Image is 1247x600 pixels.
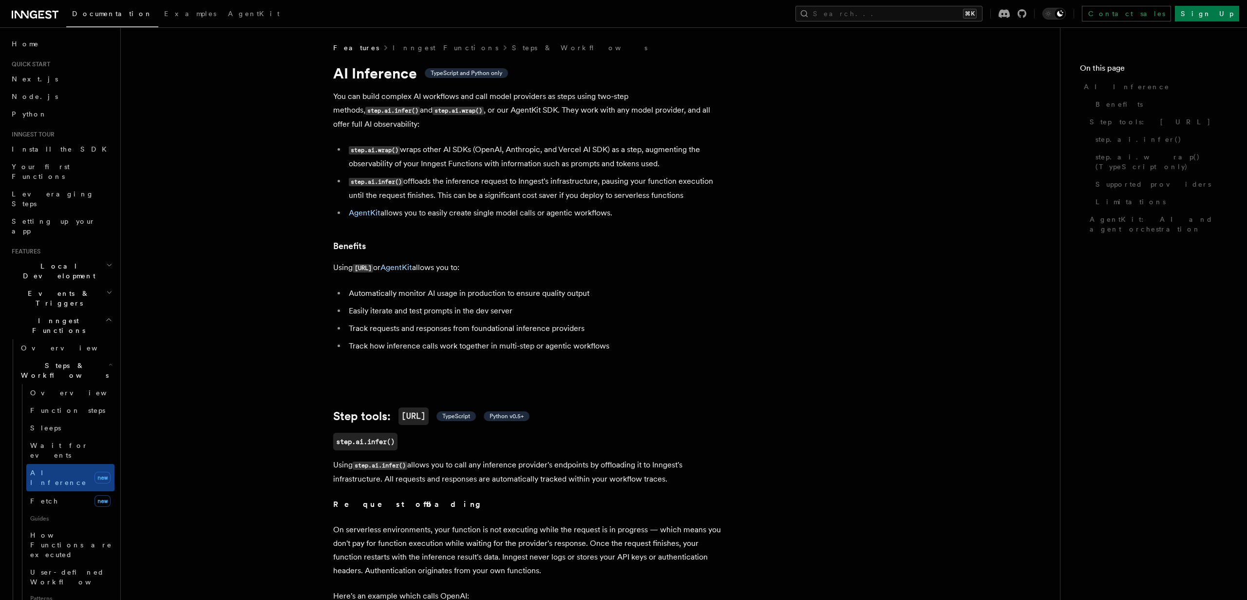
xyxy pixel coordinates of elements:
a: Step tools: [URL] [1086,113,1228,131]
a: Next.js [8,70,114,88]
code: [URL] [398,407,429,425]
a: Overview [17,339,114,357]
span: TypeScript and Python only [431,69,502,77]
span: Quick start [8,60,50,68]
h4: On this page [1080,62,1228,78]
span: Features [8,248,40,255]
p: Using allows you to call any inference provider's endpoints by offloading it to Inngest's infrast... [333,458,723,486]
a: Step tools:[URL] TypeScript Python v0.5+ [333,407,529,425]
span: Examples [164,10,216,18]
a: Node.js [8,88,114,105]
a: Limitations [1092,193,1228,211]
a: Your first Functions [8,158,114,185]
a: Python [8,105,114,123]
a: Inngest Functions [393,43,498,53]
span: Your first Functions [12,163,70,180]
span: Setting up your app [12,217,95,235]
li: offloads the inference request to Inngest's infrastructure, pausing your function execution until... [346,174,723,202]
a: Sleeps [26,419,114,437]
span: Sleeps [30,424,61,432]
p: You can build complex AI workflows and call model providers as steps using two-step methods, and ... [333,90,723,131]
span: new [94,495,111,507]
li: Track how inference calls work together in multi-step or agentic workflows [346,339,723,353]
a: AI Inference [1080,78,1228,96]
code: step.ai.infer() [353,462,407,470]
span: Wait for events [30,442,88,459]
a: AI Inferencenew [26,464,114,491]
a: Home [8,35,114,53]
span: Limitations [1096,197,1166,207]
a: Sign Up [1175,6,1239,21]
li: Easily iterate and test prompts in the dev server [346,304,723,318]
a: step.ai.wrap() (TypeScript only) [1092,148,1228,175]
span: User-defined Workflows [30,568,118,586]
code: [URL] [353,264,373,272]
a: Function steps [26,402,114,419]
span: AI Inference [1084,82,1170,92]
a: AgentKit [349,208,380,217]
a: Wait for events [26,437,114,464]
li: wraps other AI SDKs (OpenAI, Anthropic, and Vercel AI SDK) as a step, augmenting the observabilit... [346,143,723,171]
kbd: ⌘K [963,9,977,19]
span: Leveraging Steps [12,190,94,208]
span: AgentKit: AI and agent orchestration [1090,214,1228,234]
li: Track requests and responses from foundational inference providers [346,322,723,335]
button: Inngest Functions [8,312,114,339]
a: Contact sales [1082,6,1171,21]
a: Fetchnew [26,491,114,511]
code: step.ai.infer() [365,107,420,115]
a: Examples [158,3,222,26]
span: Overview [30,389,131,397]
a: Benefits [333,239,366,253]
span: Features [333,43,379,53]
span: Node.js [12,93,58,100]
button: Events & Triggers [8,285,114,312]
code: step.ai.wrap() [433,107,484,115]
a: Setting up your app [8,213,114,240]
span: Steps & Workflows [17,361,109,380]
span: Home [12,39,39,49]
span: Python v0.5+ [490,412,524,420]
button: Toggle dark mode [1042,8,1066,19]
a: Steps & Workflows [512,43,647,53]
h1: AI Inference [333,64,723,82]
a: Supported providers [1092,175,1228,193]
span: Overview [21,344,121,352]
span: Step tools: [URL] [1090,117,1211,127]
span: Fetch [30,497,58,505]
span: Documentation [72,10,152,18]
span: AI Inference [30,469,87,486]
span: Local Development [8,261,106,281]
span: Benefits [1096,99,1143,109]
li: allows you to easily create single model calls or agentic workflows. [346,206,723,220]
p: Using or allows you to: [333,261,723,275]
span: Events & Triggers [8,289,106,308]
a: AgentKit [222,3,285,26]
a: AgentKit [380,263,412,272]
span: Install the SDK [12,145,113,153]
button: Steps & Workflows [17,357,114,384]
span: step.ai.wrap() (TypeScript only) [1096,152,1228,172]
a: Install the SDK [8,140,114,158]
strong: Request offloading [333,500,488,509]
a: step.ai.infer() [333,433,397,450]
button: Local Development [8,257,114,285]
span: Inngest tour [8,131,55,138]
code: step.ai.wrap() [349,146,400,155]
a: step.ai.infer() [1092,131,1228,148]
a: Benefits [1092,96,1228,113]
span: Function steps [30,406,105,414]
span: step.ai.infer() [1096,135,1182,144]
a: Overview [26,384,114,402]
p: On serverless environments, your function is not executing while the request is in progress — whi... [333,523,723,578]
span: Guides [26,511,114,526]
span: AgentKit [228,10,280,18]
span: Supported providers [1096,179,1211,189]
span: How Functions are executed [30,531,112,559]
a: Leveraging Steps [8,185,114,213]
a: User-defined Workflows [26,563,114,591]
code: step.ai.infer() [349,178,403,186]
a: AgentKit: AI and agent orchestration [1086,211,1228,238]
a: Documentation [66,3,158,27]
